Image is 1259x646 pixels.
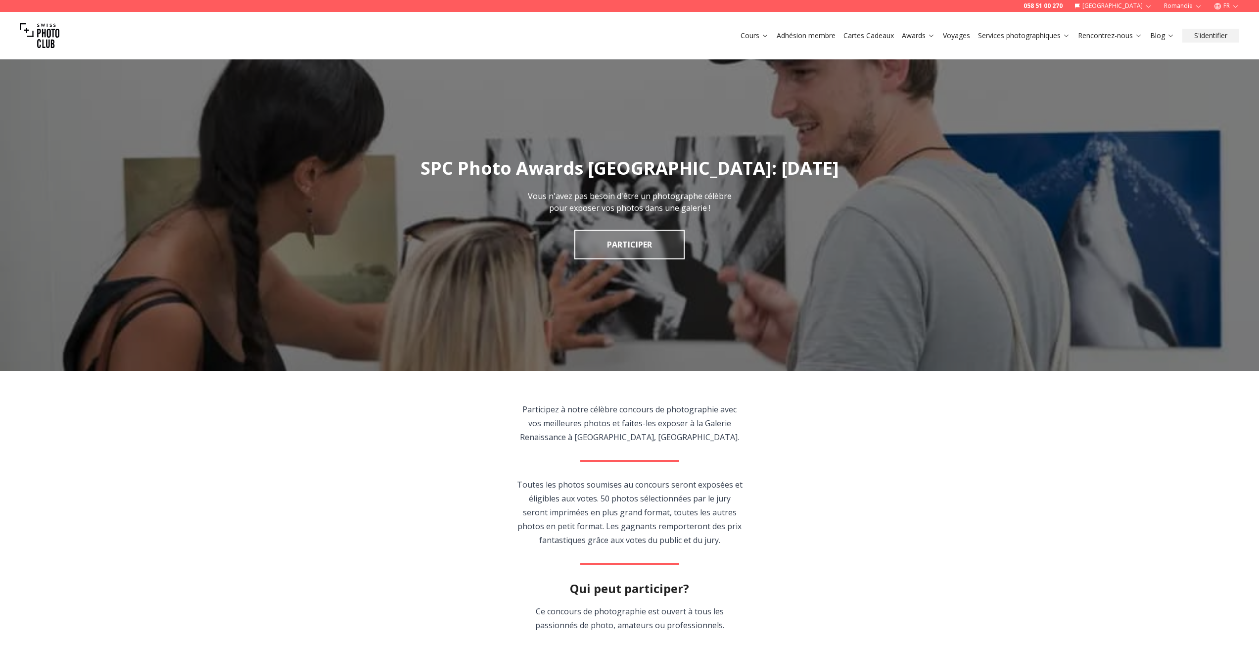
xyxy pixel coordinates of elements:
[737,29,773,43] button: Cours
[939,29,974,43] button: Voyages
[741,31,769,41] a: Cours
[570,581,689,596] h2: Qui peut participer?
[20,16,59,55] img: Swiss photo club
[1182,29,1239,43] button: S'identifier
[978,31,1070,41] a: Services photographiques
[902,31,935,41] a: Awards
[519,190,741,214] p: Vous n'avez pas besoin d'être un photographe célèbre pour exposer vos photos dans une galerie !
[1146,29,1178,43] button: Blog
[516,402,743,444] p: Participez à notre célèbre concours de photographie avec vos meilleures photos et faites-les expo...
[1024,2,1063,10] a: 058 51 00 270
[943,31,970,41] a: Voyages
[1078,31,1142,41] a: Rencontrez-nous
[974,29,1074,43] button: Services photographiques
[777,31,836,41] a: Adhésion membre
[1150,31,1174,41] a: Blog
[1074,29,1146,43] button: Rencontrez-nous
[516,478,743,547] p: Toutes les photos soumises au concours seront exposées et éligibles aux votes. 50 photos sélectio...
[516,604,743,632] p: Ce concours de photographie est ouvert à tous les passionnés de photo, amateurs ou professionnels.
[773,29,839,43] button: Adhésion membre
[574,230,685,259] a: PARTICIPER
[843,31,894,41] a: Cartes Cadeaux
[839,29,898,43] button: Cartes Cadeaux
[898,29,939,43] button: Awards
